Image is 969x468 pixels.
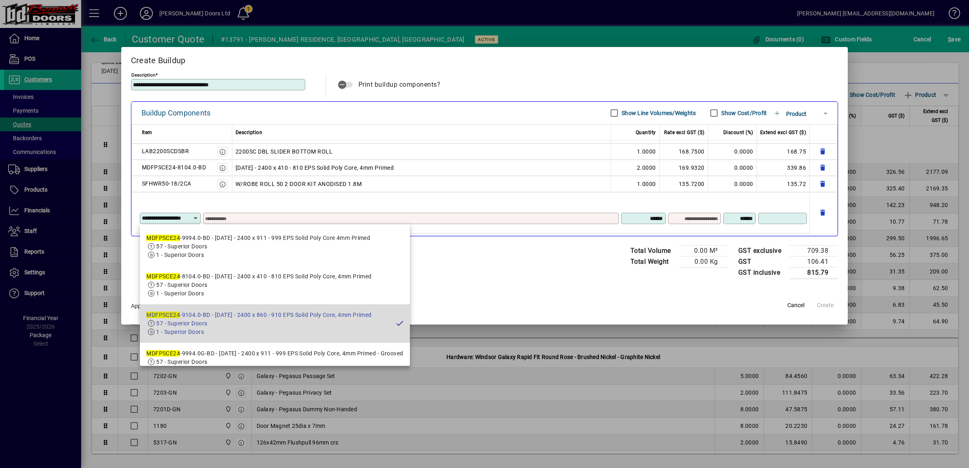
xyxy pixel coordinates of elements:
[232,160,611,176] td: [DATE] - 2400 x 410 - 810 EPS Solid Poly Core, 4mm Primed
[121,47,848,71] h2: Create Buildup
[760,128,806,137] span: Extend excl GST ($)
[812,298,838,312] button: Create
[242,303,272,309] span: % to all lines
[142,146,189,156] div: LAB2200SCDSBR
[626,245,679,256] td: Total Volume
[723,128,753,137] span: Discount (%)
[757,143,810,160] td: 168.75
[757,176,810,192] td: 135.72
[236,128,263,137] span: Description
[664,128,705,137] span: Rate excl GST ($)
[142,128,152,137] span: Item
[131,72,155,77] mat-label: Description
[131,303,145,309] span: Apply
[734,256,790,267] td: GST
[663,163,705,173] div: 169.9320
[720,109,767,117] label: Show Cost/Profit
[358,81,441,88] span: Print buildup components?
[611,143,660,160] td: 1.0000
[783,298,809,312] button: Cancel
[708,176,757,192] td: 0.0000
[663,179,705,189] div: 135.7200
[734,245,790,256] td: GST exclusive
[708,143,757,160] td: 0.0000
[734,267,790,278] td: GST inclusive
[679,256,728,267] td: 0.00 Kg
[789,267,838,278] td: 815.79
[708,160,757,176] td: 0.0000
[789,256,838,267] td: 106.41
[620,109,696,117] label: Show Line Volumes/Weights
[757,160,810,176] td: 339.86
[141,107,211,120] div: Buildup Components
[663,147,705,156] div: 168.7500
[817,301,834,310] span: Create
[789,245,838,256] td: 709.38
[232,176,611,192] td: W/ROBE ROLL 50 2 DOOR KIT ANODISED 1.8M
[679,245,728,256] td: 0.00 M³
[232,143,611,160] td: 2200SC DBL SLIDER BOTTOM ROLL
[142,162,206,172] div: MDFPSCE24-8104.0-BD
[626,256,679,267] td: Total Weight
[636,128,656,137] span: Quantity
[142,179,191,188] div: SFHWR50-18/2CA
[611,160,660,176] td: 2.0000
[611,176,660,192] td: 1.0000
[787,301,804,310] span: Cancel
